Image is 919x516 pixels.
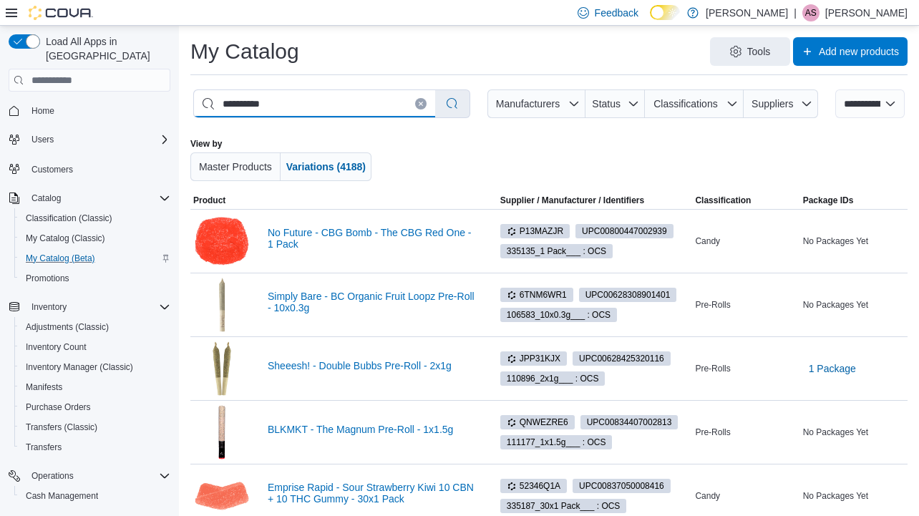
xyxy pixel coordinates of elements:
[579,352,664,365] span: UPC 00628425320116
[500,288,573,302] span: 6TNM6WR1
[14,357,176,377] button: Inventory Manager (Classic)
[20,439,170,456] span: Transfers
[487,89,585,118] button: Manufacturers
[190,152,281,181] button: Master Products
[199,161,272,172] span: Master Products
[507,480,560,492] span: 52346Q1A
[507,500,621,512] span: 335187_30x1 Pack___ : OCS
[26,467,170,485] span: Operations
[26,190,170,207] span: Catalog
[800,296,908,313] div: No Packages Yet
[20,487,104,505] a: Cash Management
[415,98,427,109] button: Clear input
[20,318,115,336] a: Adjustments (Classic)
[26,160,170,177] span: Customers
[573,479,671,493] span: UPC00837050008416
[825,4,908,21] p: [PERSON_NAME]
[190,138,222,150] label: View by
[507,225,563,238] span: P13MAZJR
[800,424,908,441] div: No Packages Yet
[26,131,59,148] button: Users
[793,37,908,66] button: Add new products
[500,195,644,206] div: Supplier / Manufacturer / Identifiers
[193,276,251,334] img: Simply Bare - BC Organic Fruit Loopz Pre-Roll - 10x0.3g
[500,308,617,322] span: 106583_10x0.3g___ : OCS
[20,359,139,376] a: Inventory Manager (Classic)
[500,371,606,386] span: 110896_2x1g___ : OCS
[14,208,176,228] button: Classification (Classic)
[31,301,67,313] span: Inventory
[692,233,799,250] div: Candy
[20,379,68,396] a: Manifests
[14,417,176,437] button: Transfers (Classic)
[645,89,744,118] button: Classifications
[268,227,475,250] a: No Future - CBG Bomb - The CBG Red One - 1 Pack
[14,248,176,268] button: My Catalog (Beta)
[268,424,475,435] a: BLKMKT - The Magnum Pre-Roll - 1x1.5g
[20,250,170,267] span: My Catalog (Beta)
[695,195,751,206] span: Classification
[507,308,611,321] span: 106583_10x0.3g___ : OCS
[496,98,560,109] span: Manufacturers
[20,270,75,287] a: Promotions
[747,44,771,59] span: Tools
[500,479,567,493] span: 52346Q1A
[692,360,799,377] div: Pre-Rolls
[794,4,797,21] p: |
[500,415,575,429] span: QNWEZRE6
[580,415,679,429] span: UPC00834407002813
[20,439,67,456] a: Transfers
[26,273,69,284] span: Promotions
[587,416,672,429] span: UPC 00834407002813
[14,377,176,397] button: Manifests
[14,397,176,417] button: Purchase Orders
[692,487,799,505] div: Candy
[26,401,91,413] span: Purchase Orders
[507,245,606,258] span: 335135_1 Pack___ : OCS
[3,466,176,486] button: Operations
[14,268,176,288] button: Promotions
[800,233,908,250] div: No Packages Yet
[26,161,79,178] a: Customers
[803,354,862,383] button: 1 Package
[14,337,176,357] button: Inventory Count
[31,470,74,482] span: Operations
[20,318,170,336] span: Adjustments (Classic)
[20,359,170,376] span: Inventory Manager (Classic)
[29,6,93,20] img: Cova
[595,6,638,20] span: Feedback
[26,422,97,433] span: Transfers (Classic)
[40,34,170,63] span: Load All Apps in [GEOGRAPHIC_DATA]
[281,152,371,181] button: Variations (4188)
[20,399,97,416] a: Purchase Orders
[14,228,176,248] button: My Catalog (Classic)
[3,100,176,121] button: Home
[585,288,671,301] span: UPC 00628308901401
[803,195,854,206] span: Package IDs
[3,188,176,208] button: Catalog
[26,467,79,485] button: Operations
[800,487,908,505] div: No Packages Yet
[20,487,170,505] span: Cash Management
[193,340,251,397] img: Sheeesh! - Double Bubbs Pre-Roll - 2x1g
[500,244,613,258] span: 335135_1 Pack___ : OCS
[20,210,170,227] span: Classification (Classic)
[805,4,817,21] span: AS
[710,37,790,66] button: Tools
[20,419,170,436] span: Transfers (Classic)
[26,213,112,224] span: Classification (Classic)
[573,351,671,366] span: UPC00628425320116
[585,89,645,118] button: Status
[31,164,73,175] span: Customers
[26,131,170,148] span: Users
[14,486,176,506] button: Cash Management
[20,270,170,287] span: Promotions
[193,213,251,270] img: No Future - CBG Bomb - The CBG Red One - 1 Pack
[190,37,299,66] h1: My Catalog
[20,230,111,247] a: My Catalog (Classic)
[650,5,680,20] input: Dark Mode
[480,195,644,206] span: Supplier / Manufacturer / Identifiers
[706,4,788,21] p: [PERSON_NAME]
[26,298,170,316] span: Inventory
[26,190,67,207] button: Catalog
